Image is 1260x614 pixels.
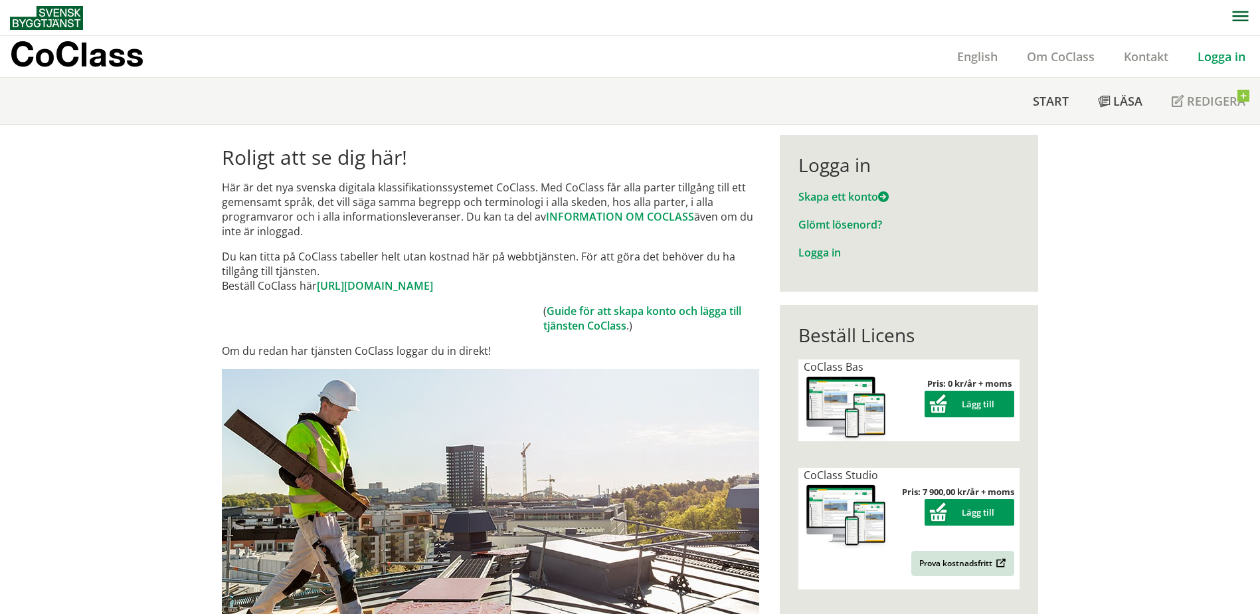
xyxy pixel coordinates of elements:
[1113,93,1142,109] span: Läsa
[1183,49,1260,64] a: Logga in
[925,506,1014,518] a: Lägg till
[1018,78,1083,124] a: Start
[1012,49,1109,64] a: Om CoClass
[10,36,172,77] a: CoClass
[798,189,889,204] a: Skapa ett konto
[798,324,1020,346] div: Beställ Licens
[1083,78,1157,124] a: Läsa
[222,146,759,169] h1: Roligt att se dig här!
[317,278,433,293] a: [URL][DOMAIN_NAME]
[10,6,83,30] img: Svensk Byggtjänst
[543,304,759,333] td: ( .)
[804,359,863,374] span: CoClass Bas
[798,153,1020,176] div: Logga in
[1109,49,1183,64] a: Kontakt
[222,180,759,239] p: Här är det nya svenska digitala klassifikationssystemet CoClass. Med CoClass får alla parter till...
[902,486,1014,498] strong: Pris: 7 900,00 kr/år + moms
[943,49,1012,64] a: English
[222,344,759,358] p: Om du redan har tjänsten CoClass loggar du in direkt!
[222,249,759,293] p: Du kan titta på CoClass tabeller helt utan kostnad här på webbtjänsten. För att göra det behöver ...
[927,377,1012,389] strong: Pris: 0 kr/år + moms
[925,499,1014,526] button: Lägg till
[804,482,889,550] img: coclass-license.jpg
[911,551,1014,576] a: Prova kostnadsfritt
[804,374,889,441] img: coclass-license.jpg
[1033,93,1069,109] span: Start
[798,245,841,260] a: Logga in
[804,468,878,482] span: CoClass Studio
[546,209,694,224] a: INFORMATION OM COCLASS
[10,47,143,62] p: CoClass
[543,304,741,333] a: Guide för att skapa konto och lägga till tjänsten CoClass
[994,558,1006,568] img: Outbound.png
[925,398,1014,410] a: Lägg till
[925,391,1014,417] button: Lägg till
[798,217,882,232] a: Glömt lösenord?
